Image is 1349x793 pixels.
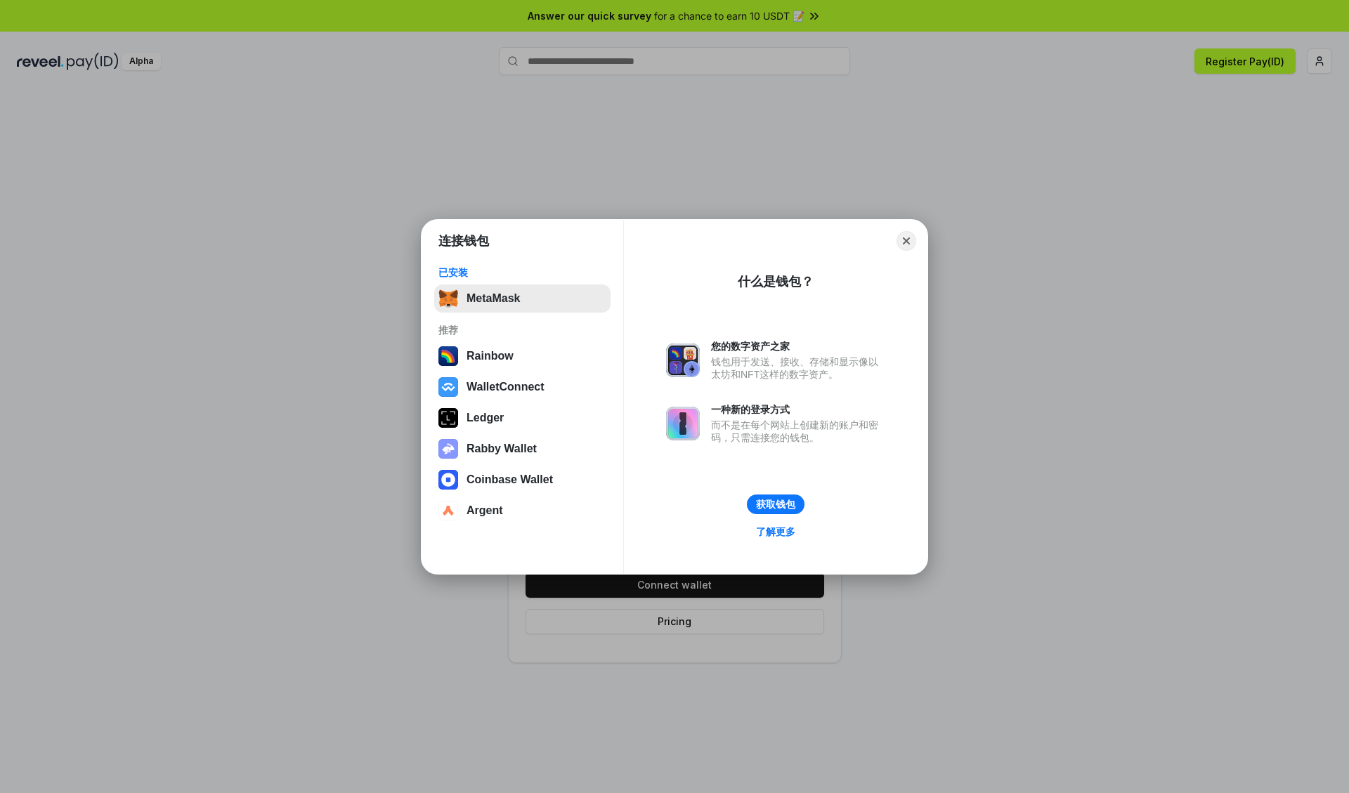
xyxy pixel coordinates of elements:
[747,494,804,514] button: 获取钱包
[438,501,458,520] img: svg+xml,%3Csvg%20width%3D%2228%22%20height%3D%2228%22%20viewBox%3D%220%200%2028%2028%22%20fill%3D...
[748,523,804,541] a: 了解更多
[711,355,885,381] div: 钱包用于发送、接收、存储和显示像以太坊和NFT这样的数字资产。
[434,466,611,494] button: Coinbase Wallet
[434,404,611,432] button: Ledger
[711,419,885,444] div: 而不是在每个网站上创建新的账户和密码，只需连接您的钱包。
[666,343,700,377] img: svg+xml,%3Csvg%20xmlns%3D%22http%3A%2F%2Fwww.w3.org%2F2000%2Fsvg%22%20fill%3D%22none%22%20viewBox...
[467,350,514,362] div: Rainbow
[434,284,611,313] button: MetaMask
[738,273,814,290] div: 什么是钱包？
[438,470,458,490] img: svg+xml,%3Csvg%20width%3D%2228%22%20height%3D%2228%22%20viewBox%3D%220%200%2028%2028%22%20fill%3D...
[434,342,611,370] button: Rainbow
[438,324,606,336] div: 推荐
[434,435,611,463] button: Rabby Wallet
[467,443,537,455] div: Rabby Wallet
[467,504,503,517] div: Argent
[756,525,795,538] div: 了解更多
[438,439,458,459] img: svg+xml,%3Csvg%20xmlns%3D%22http%3A%2F%2Fwww.w3.org%2F2000%2Fsvg%22%20fill%3D%22none%22%20viewBox...
[467,292,520,305] div: MetaMask
[897,231,916,251] button: Close
[467,381,545,393] div: WalletConnect
[434,497,611,525] button: Argent
[711,403,885,416] div: 一种新的登录方式
[438,346,458,366] img: svg+xml,%3Csvg%20width%3D%22120%22%20height%3D%22120%22%20viewBox%3D%220%200%20120%20120%22%20fil...
[756,498,795,511] div: 获取钱包
[434,373,611,401] button: WalletConnect
[438,377,458,397] img: svg+xml,%3Csvg%20width%3D%2228%22%20height%3D%2228%22%20viewBox%3D%220%200%2028%2028%22%20fill%3D...
[438,266,606,279] div: 已安装
[711,340,885,353] div: 您的数字资产之家
[438,289,458,308] img: svg+xml,%3Csvg%20fill%3D%22none%22%20height%3D%2233%22%20viewBox%3D%220%200%2035%2033%22%20width%...
[467,412,504,424] div: Ledger
[666,407,700,440] img: svg+xml,%3Csvg%20xmlns%3D%22http%3A%2F%2Fwww.w3.org%2F2000%2Fsvg%22%20fill%3D%22none%22%20viewBox...
[438,232,489,249] h1: 连接钱包
[438,408,458,428] img: svg+xml,%3Csvg%20xmlns%3D%22http%3A%2F%2Fwww.w3.org%2F2000%2Fsvg%22%20width%3D%2228%22%20height%3...
[467,473,553,486] div: Coinbase Wallet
